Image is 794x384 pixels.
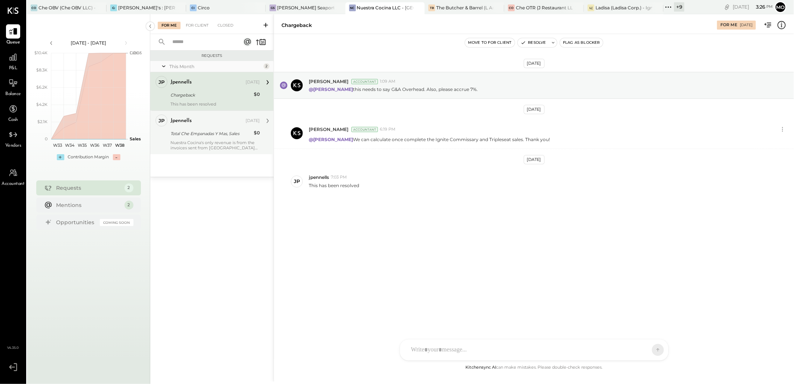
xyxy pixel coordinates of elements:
[428,4,435,11] div: TB
[170,130,252,137] div: Total Che Empanadas Y Mas, Sales
[56,219,96,226] div: Opportunities
[6,39,20,46] span: Queue
[733,3,773,10] div: [DATE]
[294,178,300,185] div: jp
[5,143,21,149] span: Vendors
[560,38,603,47] button: Flag as Blocker
[674,2,684,12] div: + 9
[78,143,87,148] text: W35
[0,76,26,98] a: Balance
[34,50,47,55] text: $10.4K
[775,1,787,13] button: Mo
[524,155,545,164] div: [DATE]
[309,136,550,143] p: We can calculate once complete the Ignite Commissary and Tripleseat sales. Thank you!
[130,136,141,141] text: Sales
[36,102,47,107] text: $4.2K
[588,4,594,11] div: L(
[518,38,549,47] button: Resolve
[159,79,164,86] div: jp
[351,127,378,132] div: Accountant
[281,22,312,29] div: Chargeback
[595,4,652,11] div: Ladisa (Ladisa Corp.) - Ignite
[0,166,26,188] a: Accountant
[8,117,18,124] span: Cash
[130,50,141,55] text: Labor
[45,136,47,141] text: 0
[309,137,353,142] strong: @[PERSON_NAME]
[36,85,47,90] text: $6.2K
[198,4,210,11] div: Circo
[170,140,260,150] div: Nuestra Cocina's only revenue is from the invoices sent from [GEOGRAPHIC_DATA] Commissary to othe...
[39,4,95,11] div: Che OBV (Che OBV LLC) - Ignite
[740,22,753,28] div: [DATE]
[349,4,356,11] div: NC
[124,183,133,192] div: 2
[90,143,99,148] text: W36
[31,4,37,11] div: CO
[508,4,515,11] div: CO
[264,63,270,69] div: 2
[170,117,192,125] div: jpennells
[113,154,120,160] div: -
[0,24,26,46] a: Queue
[309,86,353,92] strong: @[PERSON_NAME]
[277,4,334,11] div: [PERSON_NAME] Seaport
[0,128,26,149] a: Vendors
[309,78,348,85] span: [PERSON_NAME]
[380,79,396,85] span: 1:09 AM
[524,59,545,68] div: [DATE]
[720,22,737,28] div: For Me
[65,143,75,148] text: W34
[115,143,124,148] text: W38
[309,86,478,92] p: this needs to say G&A Overhead. Also, please accrue 7%.
[170,101,260,107] div: This has been resolved
[57,154,64,160] div: +
[309,182,359,189] p: This has been resolved
[37,119,47,124] text: $2.1K
[723,3,731,11] div: copy link
[170,91,252,99] div: Chargeback
[331,174,347,180] span: 7:03 PM
[309,126,348,132] span: [PERSON_NAME]
[159,117,164,124] div: jp
[56,201,121,209] div: Mentions
[103,143,112,148] text: W37
[68,154,109,160] div: Contribution Margin
[53,143,62,148] text: W33
[246,118,260,124] div: [DATE]
[351,79,378,84] div: Accountant
[214,22,237,29] div: Closed
[158,22,181,29] div: For Me
[524,105,545,114] div: [DATE]
[9,65,18,72] span: P&L
[57,40,120,46] div: [DATE] - [DATE]
[465,38,515,47] button: Move to for client
[0,50,26,72] a: P&L
[380,127,396,132] span: 6:19 PM
[118,4,175,11] div: [PERSON_NAME]'s : [PERSON_NAME]'s
[169,63,262,70] div: This Month
[270,4,276,11] div: GS
[182,22,212,29] div: For Client
[110,4,117,11] div: G:
[246,79,260,85] div: [DATE]
[357,4,414,11] div: Nuestra Cocina LLC - [GEOGRAPHIC_DATA]
[309,174,329,180] span: jpennells
[154,53,270,58] div: Requests
[5,91,21,98] span: Balance
[254,91,260,98] div: $0
[100,219,133,226] div: Coming Soon
[0,102,26,124] a: Cash
[56,184,121,192] div: Requests
[2,181,25,188] span: Accountant
[124,201,133,210] div: 2
[36,67,47,73] text: $8.3K
[516,4,573,11] div: Che OTR (J Restaurant LLC) - Ignite
[190,4,197,11] div: Ci
[254,129,260,137] div: $0
[170,79,192,86] div: jpennells
[436,4,493,11] div: The Butcher & Barrel (L Argento LLC) - [GEOGRAPHIC_DATA]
